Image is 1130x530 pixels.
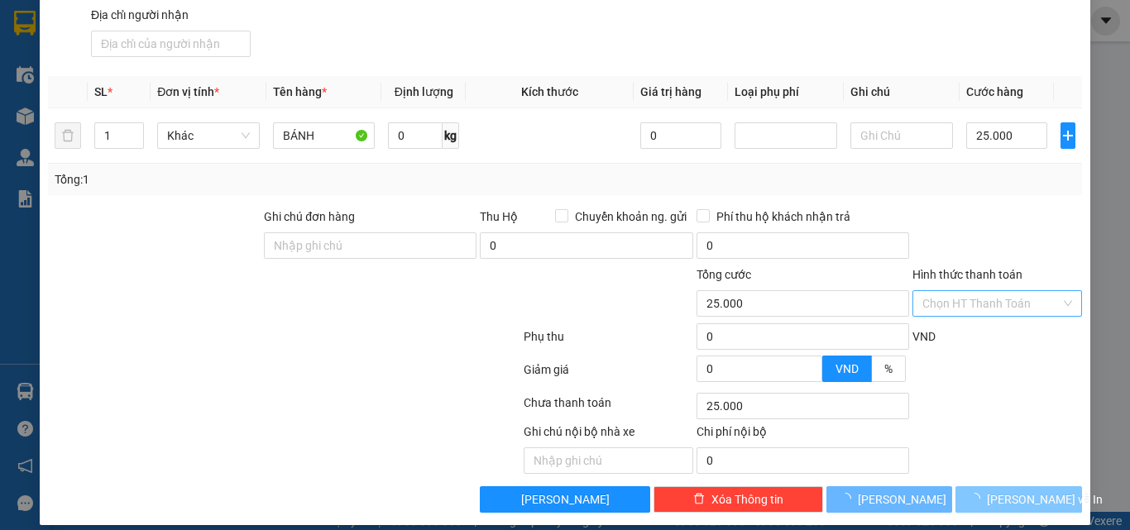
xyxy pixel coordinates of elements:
span: Cước hàng [966,85,1023,98]
div: Giảm giá [522,360,695,389]
span: kg [443,122,459,149]
button: deleteXóa Thông tin [654,486,823,513]
label: Ghi chú đơn hàng [264,210,355,223]
span: Thu Hộ [480,210,518,223]
span: Kích thước [521,85,578,98]
input: Nhập ghi chú [524,447,693,474]
div: Phụ thu [522,327,695,356]
span: [PERSON_NAME] [858,490,946,509]
input: Ghi chú đơn hàng [264,232,476,259]
span: Đơn vị tính [157,85,219,98]
span: Khác [167,123,250,148]
span: Chuyển khoản ng. gửi [568,208,693,226]
span: loading [969,493,987,504]
span: SL [94,85,108,98]
th: Loại phụ phí [728,76,844,108]
div: Địa chỉ người nhận [91,6,251,24]
input: Ghi Chú [850,122,953,149]
span: % [884,362,893,375]
span: loading [840,493,858,504]
span: VND [912,330,936,343]
span: Tổng cước [697,268,751,281]
input: VD: Bàn, Ghế [273,122,376,149]
button: [PERSON_NAME] [826,486,953,513]
div: Chi phí nội bộ [697,423,909,447]
span: Định lượng [395,85,453,98]
span: [PERSON_NAME] và In [987,490,1103,509]
input: Địa chỉ của người nhận [91,31,251,57]
button: [PERSON_NAME] [480,486,649,513]
span: [PERSON_NAME] [521,490,610,509]
span: VND [836,362,859,375]
span: delete [693,493,705,506]
span: Xóa Thông tin [711,490,783,509]
button: delete [55,122,81,149]
input: 0 [640,122,721,149]
span: Giá trị hàng [640,85,701,98]
div: Tổng: 1 [55,170,438,189]
label: Hình thức thanh toán [912,268,1022,281]
button: plus [1061,122,1075,149]
div: Chưa thanh toán [522,394,695,423]
div: Ghi chú nội bộ nhà xe [524,423,693,447]
span: Phí thu hộ khách nhận trả [710,208,857,226]
button: [PERSON_NAME] và In [955,486,1082,513]
span: Tên hàng [273,85,327,98]
th: Ghi chú [844,76,960,108]
span: plus [1061,129,1075,142]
